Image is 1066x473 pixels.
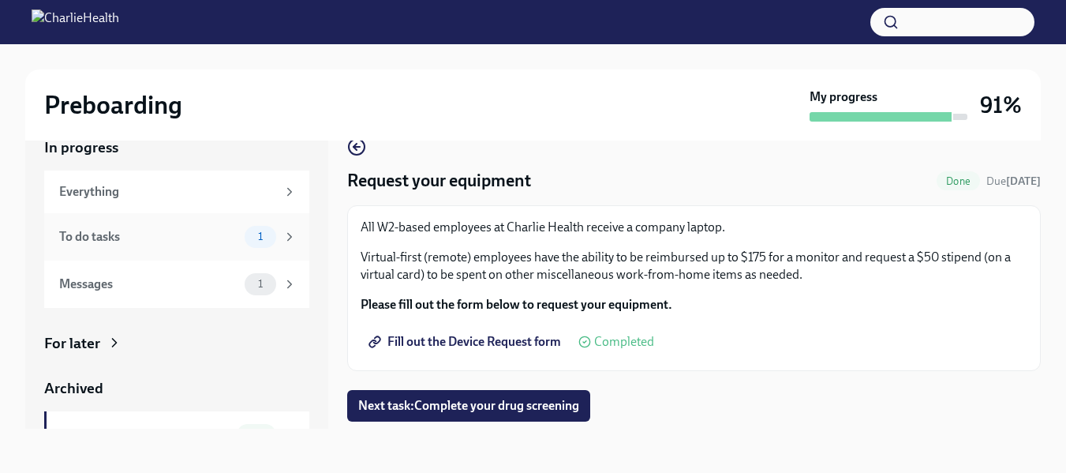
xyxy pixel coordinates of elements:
div: To do tasks [59,228,238,246]
a: Fill out the Device Request form [361,326,572,358]
a: Archived [44,378,309,399]
a: To do tasks1 [44,213,309,261]
span: September 11th, 2025 09:00 [986,174,1041,189]
button: Next task:Complete your drug screening [347,390,590,422]
a: Everything [44,171,309,213]
strong: Please fill out the form below to request your equipment. [361,297,672,312]
img: CharlieHealth [32,9,119,35]
span: Due [986,175,1041,188]
a: Completed tasks [44,411,309,459]
span: Fill out the Device Request form [372,334,561,350]
div: Messages [59,276,238,293]
span: Done [937,175,980,187]
span: 1 [249,278,272,290]
h4: Request your equipment [347,169,531,193]
a: In progress [44,137,309,158]
div: For later [44,333,100,354]
span: Completed [594,336,654,348]
div: Completed tasks [59,426,230,444]
h3: 91% [980,91,1022,119]
div: Everything [59,183,276,201]
a: For later [44,333,309,354]
strong: My progress [810,88,877,106]
p: Virtual-first (remote) employees have the ability to be reimbursed up to $175 for a monitor and r... [361,249,1027,283]
h2: Preboarding [44,89,182,121]
p: All W2-based employees at Charlie Health receive a company laptop. [361,219,1027,236]
span: 1 [249,231,272,242]
a: Messages1 [44,261,309,308]
strong: [DATE] [1006,175,1041,188]
span: Next task : Complete your drug screening [358,398,579,414]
